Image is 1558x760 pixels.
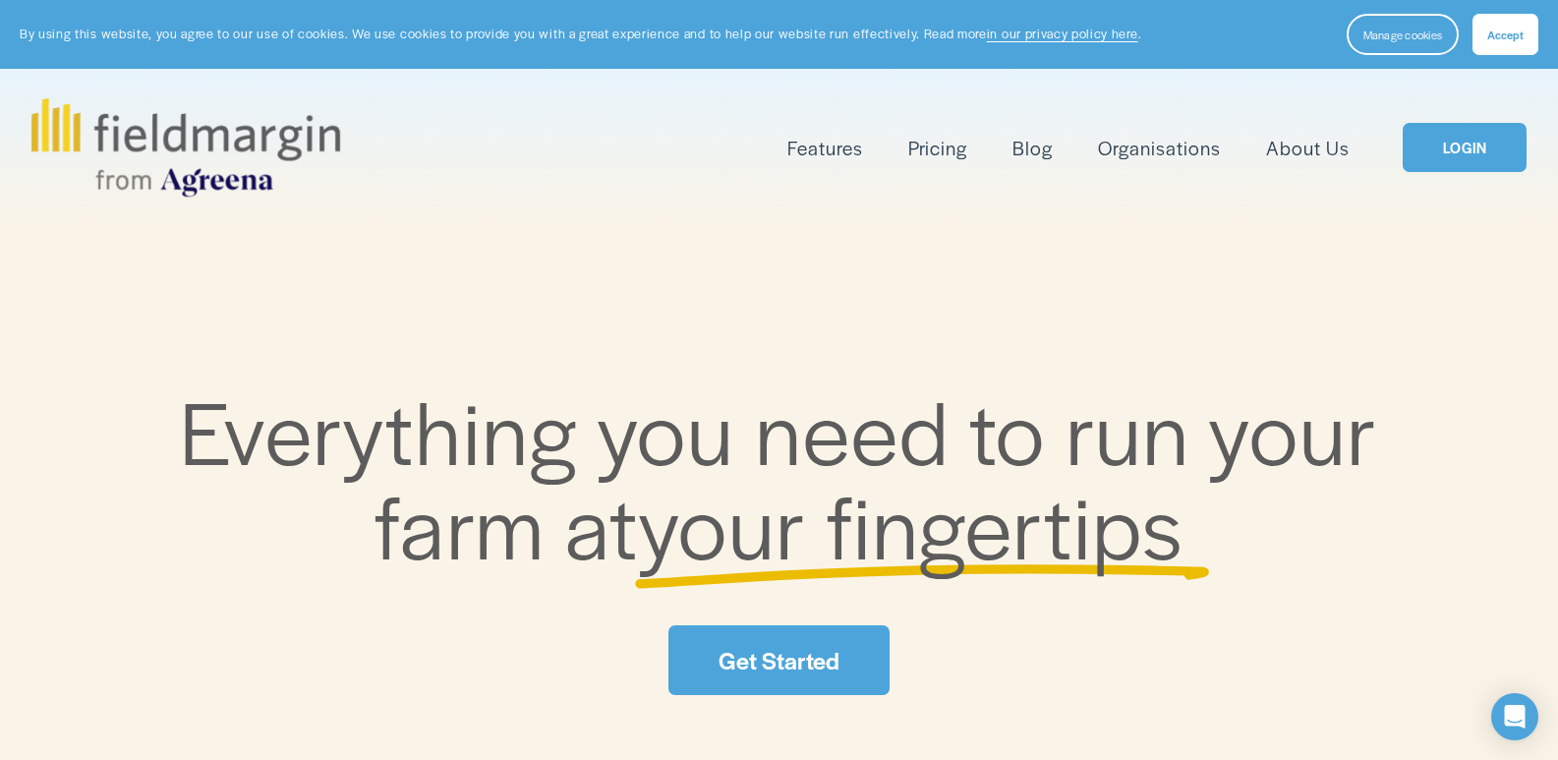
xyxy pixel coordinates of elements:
[1472,14,1538,55] button: Accept
[787,134,863,162] span: Features
[1098,132,1221,164] a: Organisations
[987,25,1138,42] a: in our privacy policy here
[908,132,967,164] a: Pricing
[1347,14,1459,55] button: Manage cookies
[1363,27,1442,42] span: Manage cookies
[20,25,1141,43] p: By using this website, you agree to our use of cookies. We use cookies to provide you with a grea...
[1491,693,1538,740] div: Open Intercom Messenger
[1012,132,1053,164] a: Blog
[638,462,1183,585] span: your fingertips
[1403,123,1527,173] a: LOGIN
[1266,132,1350,164] a: About Us
[668,625,889,695] a: Get Started
[787,132,863,164] a: folder dropdown
[1487,27,1524,42] span: Accept
[31,98,340,197] img: fieldmargin.com
[180,368,1398,585] span: Everything you need to run your farm at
